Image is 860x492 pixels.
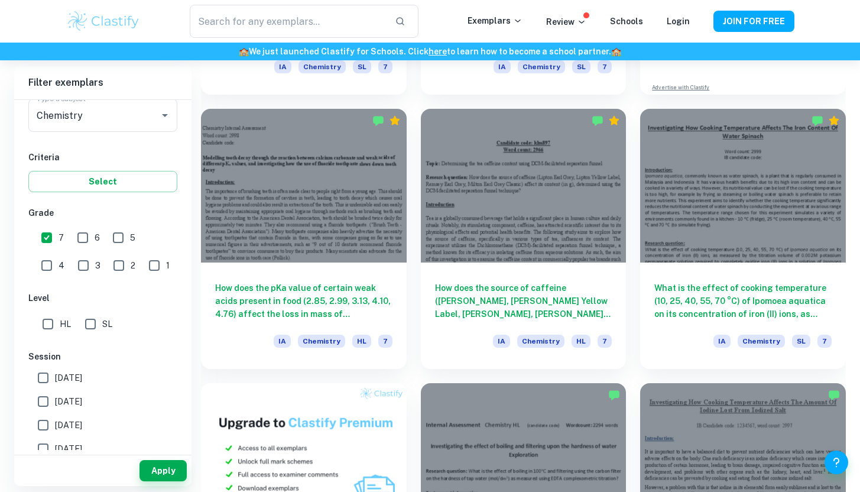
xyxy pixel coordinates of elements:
img: Marked [828,389,840,401]
h6: How does the pKa value of certain weak acids present in food (2.85, 2.99, 3.13, 4.10, 4.76) affec... [215,281,392,321]
span: IA [713,335,731,348]
span: SL [102,318,112,331]
img: Marked [608,389,620,401]
span: [DATE] [55,442,82,455]
h6: Filter exemplars [14,66,192,99]
span: 4 [59,259,64,272]
span: Chemistry [518,60,565,73]
h6: Session [28,350,177,363]
a: Advertise with Clastify [652,83,709,92]
h6: We just launched Clastify for Schools. Click to learn how to become a school partner. [2,45,858,58]
span: 7 [598,60,612,73]
span: 7 [59,231,64,244]
span: Chemistry [738,335,785,348]
div: Premium [608,115,620,127]
span: SL [572,60,590,73]
h6: Grade [28,206,177,219]
button: Apply [139,460,187,481]
a: How does the source of caffeine ([PERSON_NAME], [PERSON_NAME] Yellow Label, [PERSON_NAME], [PERSO... [421,109,627,370]
span: Chemistry [298,335,345,348]
a: What is the effect of cooking temperature (10, 25, 40, 55, 70 °C) of Ipomoea aquatica on its conc... [640,109,846,370]
h6: Criteria [28,151,177,164]
span: 6 [95,231,100,244]
h6: How does the source of caffeine ([PERSON_NAME], [PERSON_NAME] Yellow Label, [PERSON_NAME], [PERSO... [435,281,612,321]
img: Marked [812,115,823,127]
span: 7 [817,335,832,348]
span: SL [792,335,810,348]
input: Search for any exemplars... [190,5,385,38]
button: Help and Feedback [825,451,848,474]
img: Marked [592,115,603,127]
p: Review [546,15,586,28]
span: 3 [95,259,100,272]
h6: Level [28,292,177,305]
a: How does the pKa value of certain weak acids present in food (2.85, 2.99, 3.13, 4.10, 4.76) affec... [201,109,407,370]
a: Login [667,17,690,26]
span: IA [274,60,291,73]
span: 7 [598,335,612,348]
span: IA [493,335,510,348]
span: Chemistry [517,335,564,348]
img: Marked [372,115,384,127]
span: 🏫 [611,47,621,56]
a: Schools [610,17,643,26]
span: Chemistry [298,60,346,73]
span: SL [353,60,371,73]
h6: What is the effect of cooking temperature (10, 25, 40, 55, 70 °C) of Ipomoea aquatica on its conc... [654,281,832,321]
span: 5 [130,231,135,244]
div: Premium [389,115,401,127]
div: Premium [828,115,840,127]
button: Select [28,171,177,192]
span: [DATE] [55,419,82,432]
img: Clastify logo [66,9,141,33]
span: IA [494,60,511,73]
button: Open [157,107,173,124]
span: 2 [131,259,135,272]
span: 1 [166,259,170,272]
span: [DATE] [55,371,82,384]
span: HL [572,335,590,348]
button: JOIN FOR FREE [713,11,794,32]
a: here [429,47,447,56]
span: HL [352,335,371,348]
span: IA [274,335,291,348]
span: 7 [378,335,392,348]
span: HL [60,318,71,331]
span: [DATE] [55,395,82,408]
span: 7 [378,60,392,73]
p: Exemplars [468,14,523,27]
span: 🏫 [239,47,249,56]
